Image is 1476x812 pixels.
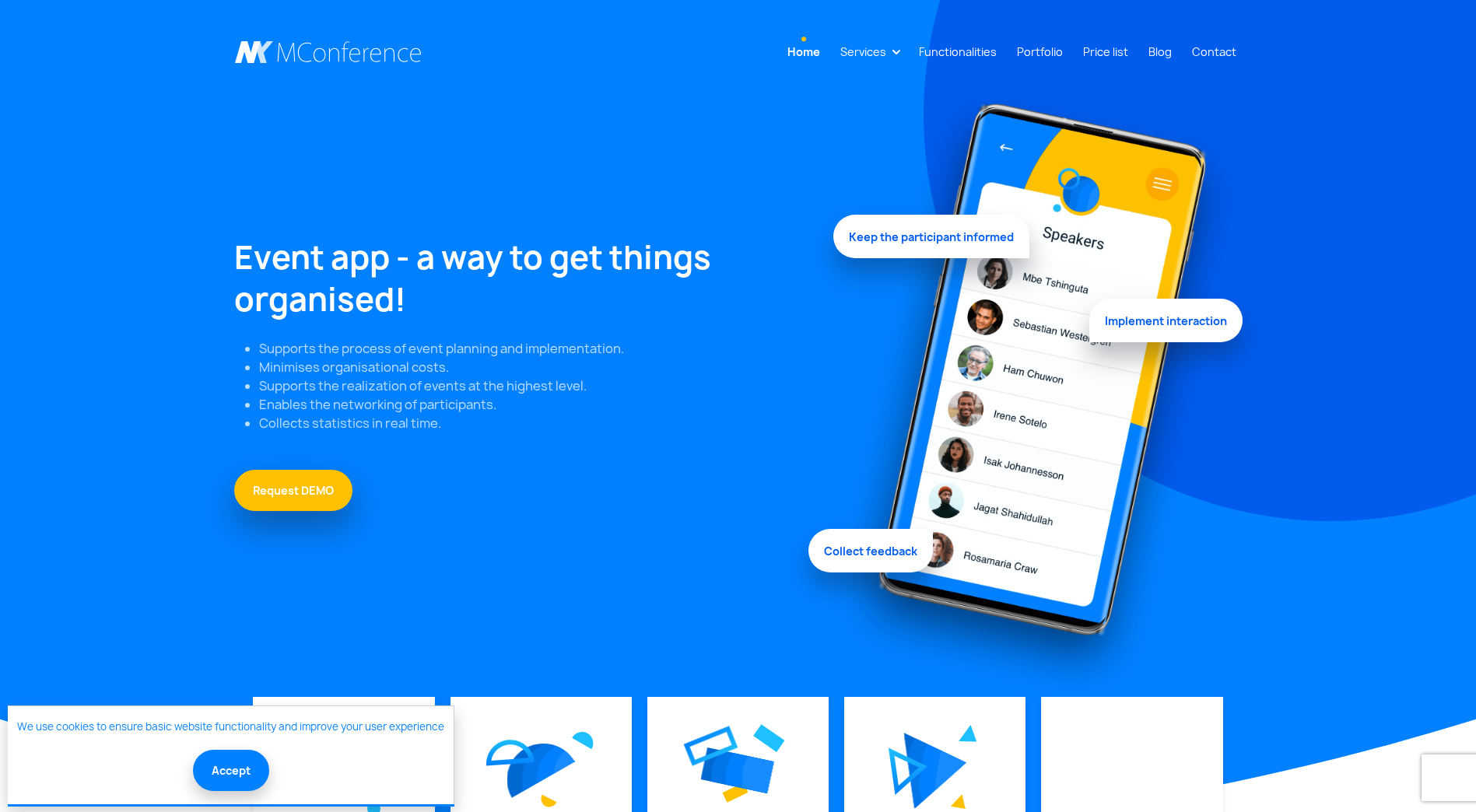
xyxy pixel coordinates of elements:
li: Collects statistics in real time. [259,414,815,432]
img: Design element [903,733,966,809]
a: Services [834,37,892,66]
img: Design element [833,87,1243,697]
a: We use cookies to ensure basic website functionality and improve your user experience [17,719,444,735]
a: Portfolio [1011,37,1069,66]
li: Supports the process of event planning and implementation. [259,339,815,358]
span: Implement interaction [1089,301,1243,345]
a: Blog [1142,37,1178,66]
h1: Event app - a way to get things organised! [234,236,815,320]
a: Functionalities [913,37,1003,66]
a: Price list [1077,37,1134,66]
a: Home [781,37,826,66]
img: Design element [753,724,785,752]
li: Enables the networking of participants. [259,395,815,414]
img: Design element [507,744,575,798]
img: Design element [486,740,535,766]
img: Design element [959,724,977,742]
a: Request DEMO [234,470,352,511]
img: Design element [541,794,557,807]
li: Supports the realization of events at the highest level. [259,376,815,395]
button: Accept [193,750,269,791]
img: Design element [701,747,775,794]
span: Keep the participant informed [833,218,1029,261]
span: Collect feedback [808,531,933,575]
img: Design element [889,747,927,795]
li: Minimises organisational costs. [259,358,815,376]
a: Contact [1186,37,1243,66]
img: Design element [678,714,744,778]
img: Design element [572,732,594,750]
